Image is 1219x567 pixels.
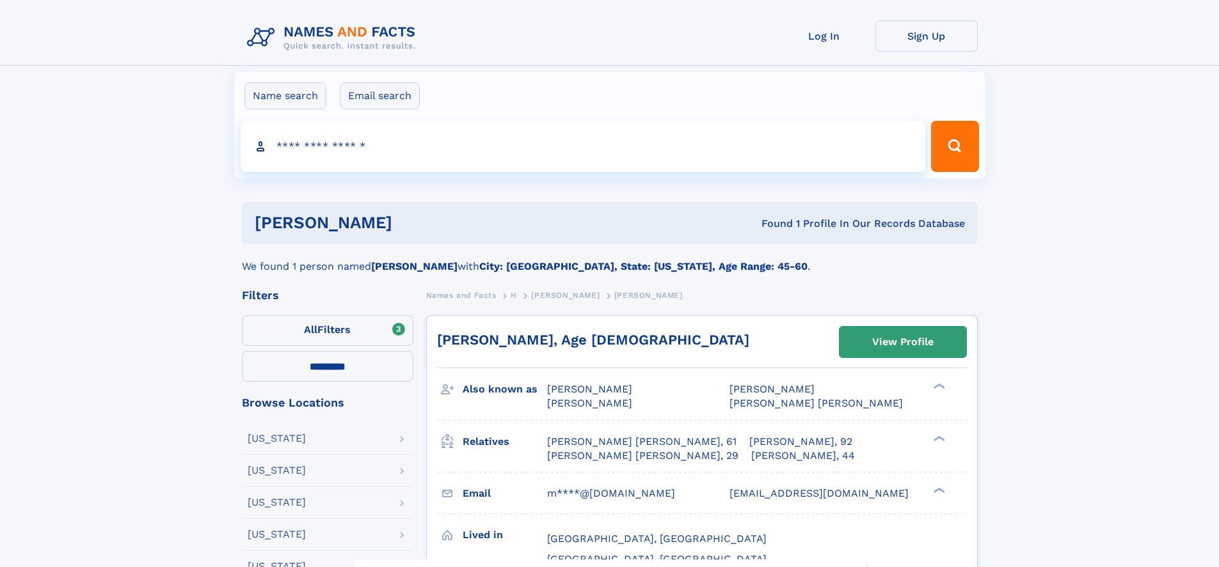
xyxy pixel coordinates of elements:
[931,121,978,172] button: Search Button
[244,82,326,109] label: Name search
[547,532,767,545] span: [GEOGRAPHIC_DATA], [GEOGRAPHIC_DATA]
[242,315,413,346] label: Filters
[614,291,683,300] span: [PERSON_NAME]
[511,287,517,303] a: H
[248,497,306,508] div: [US_STATE]
[463,483,547,504] h3: Email
[248,433,306,444] div: [US_STATE]
[426,287,497,303] a: Names and Facts
[242,397,413,408] div: Browse Locations
[304,323,317,336] span: All
[840,327,966,357] a: View Profile
[577,217,965,231] div: Found 1 Profile In Our Records Database
[751,449,855,463] a: [PERSON_NAME], 44
[242,244,978,274] div: We found 1 person named with .
[749,435,852,449] a: [PERSON_NAME], 92
[773,20,875,52] a: Log In
[547,553,767,565] span: [GEOGRAPHIC_DATA], [GEOGRAPHIC_DATA]
[463,524,547,546] h3: Lived in
[930,486,946,494] div: ❯
[242,20,426,55] img: Logo Names and Facts
[463,378,547,400] h3: Also known as
[729,397,903,409] span: [PERSON_NAME] [PERSON_NAME]
[547,435,737,449] a: [PERSON_NAME] [PERSON_NAME], 61
[930,382,946,391] div: ❯
[371,260,458,272] b: [PERSON_NAME]
[511,291,517,300] span: H
[242,290,413,301] div: Filters
[875,20,978,52] a: Sign Up
[241,121,926,172] input: search input
[872,327,934,357] div: View Profile
[255,215,577,231] h1: [PERSON_NAME]
[547,397,632,409] span: [PERSON_NAME]
[248,529,306,540] div: [US_STATE]
[547,449,738,463] a: [PERSON_NAME] [PERSON_NAME], 29
[437,332,749,348] a: [PERSON_NAME], Age [DEMOGRAPHIC_DATA]
[479,260,808,272] b: City: [GEOGRAPHIC_DATA], State: [US_STATE], Age Range: 45-60
[729,383,815,395] span: [PERSON_NAME]
[531,291,600,300] span: [PERSON_NAME]
[729,487,909,499] span: [EMAIL_ADDRESS][DOMAIN_NAME]
[930,434,946,442] div: ❯
[340,82,420,109] label: Email search
[248,465,306,476] div: [US_STATE]
[547,383,632,395] span: [PERSON_NAME]
[531,287,600,303] a: [PERSON_NAME]
[463,431,547,453] h3: Relatives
